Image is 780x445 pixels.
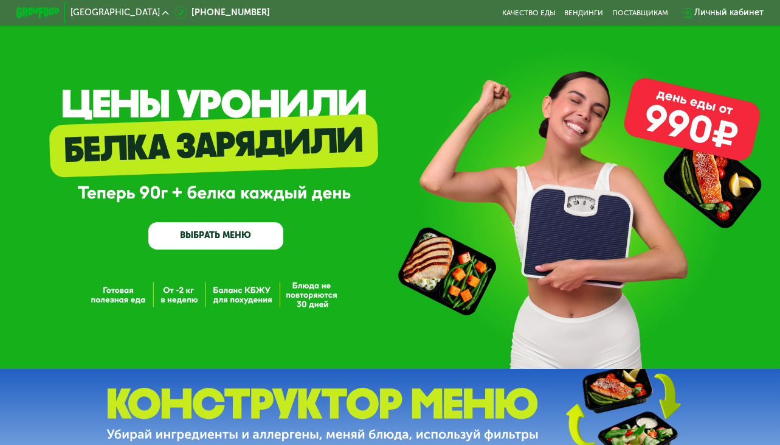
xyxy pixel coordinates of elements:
[612,9,668,17] div: поставщикам
[694,6,764,19] div: Личный кабинет
[174,6,271,19] a: [PHONE_NUMBER]
[148,222,283,250] a: ВЫБРАТЬ МЕНЮ
[564,9,603,17] a: Вендинги
[502,9,556,17] a: Качество еды
[71,9,160,17] span: [GEOGRAPHIC_DATA]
